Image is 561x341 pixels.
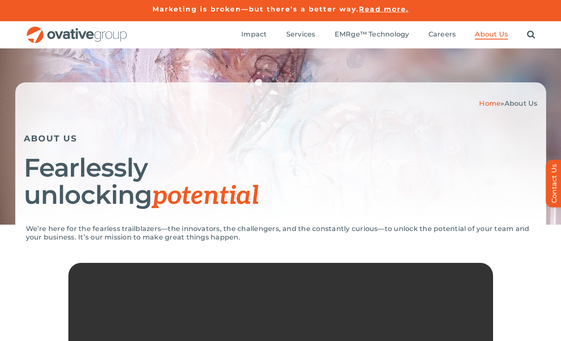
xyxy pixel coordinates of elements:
a: Marketing is broken—but there’s a better way. [152,5,359,13]
h1: Fearlessly unlocking [24,154,538,210]
h5: ABOUT US [24,133,538,144]
span: » [479,99,537,107]
a: Services [286,30,316,39]
a: OG_Full_horizontal_RGB [26,25,128,34]
span: potential [152,181,259,211]
a: Read more. [359,5,409,13]
span: About Us [505,99,538,107]
a: About Us [475,30,508,39]
a: Careers [429,30,456,39]
a: EMRge™ Technology [335,30,409,39]
nav: Menu [241,21,535,48]
p: We’re here for the fearless trailblazers—the innovators, the challengers, and the constantly curi... [26,225,536,242]
a: Home [479,99,501,107]
a: Search [527,30,535,39]
a: Impact [241,30,267,39]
